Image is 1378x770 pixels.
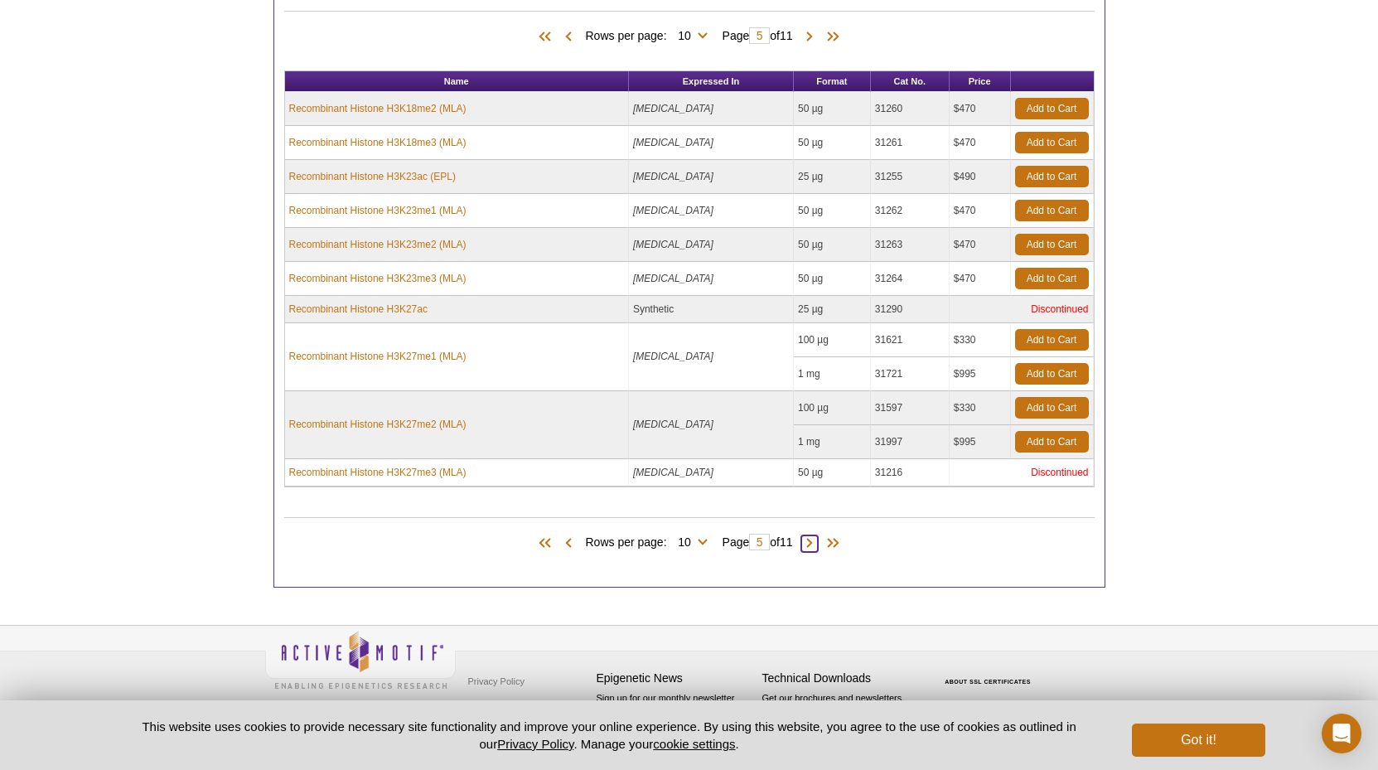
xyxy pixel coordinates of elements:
td: 100 µg [794,391,871,425]
td: $470 [950,126,1011,160]
td: 50 µg [794,194,871,228]
td: $995 [950,357,1011,391]
span: Rows per page: [585,27,713,43]
a: Terms & Conditions [464,694,551,719]
td: 31216 [871,459,950,487]
td: 31597 [871,391,950,425]
th: Cat No. [871,71,950,92]
td: 1 mg [794,425,871,459]
td: 31621 [871,323,950,357]
a: Recombinant Histone H3K18me3 (MLA) [289,135,467,150]
i: [MEDICAL_DATA] [633,351,713,362]
span: Page of [714,534,801,550]
a: Recombinant Histone H3K23me3 (MLA) [289,271,467,286]
button: cookie settings [653,737,735,751]
span: Last Page [818,535,843,552]
td: 25 µg [794,160,871,194]
h4: Technical Downloads [762,671,920,685]
td: 31290 [871,296,950,323]
td: $470 [950,92,1011,126]
a: Add to Cart [1015,166,1089,187]
td: $995 [950,425,1011,459]
a: Add to Cart [1015,329,1089,351]
td: 50 µg [794,262,871,296]
td: 31264 [871,262,950,296]
span: First Page [535,535,560,552]
p: Get our brochures and newsletters, or request them by mail. [762,691,920,734]
i: [MEDICAL_DATA] [633,137,713,148]
td: 31262 [871,194,950,228]
td: 31263 [871,228,950,262]
span: Next Page [801,535,818,552]
a: Add to Cart [1015,132,1089,153]
h2: Products (106) [284,517,1095,518]
td: 50 µg [794,228,871,262]
td: Synthetic [629,296,794,323]
td: 25 µg [794,296,871,323]
a: Recombinant Histone H3K27ac [289,302,428,317]
a: Recombinant Histone H3K27me1 (MLA) [289,349,467,364]
a: Add to Cart [1015,234,1089,255]
a: ABOUT SSL CERTIFICATES [945,679,1031,685]
th: Price [950,71,1011,92]
a: Add to Cart [1015,431,1089,453]
th: Format [794,71,871,92]
span: Next Page [801,29,818,46]
td: $330 [950,391,1011,425]
a: Add to Cart [1015,268,1089,289]
a: Recombinant Histone H3K18me2 (MLA) [289,101,467,116]
span: Rows per page: [585,533,713,550]
span: 11 [780,29,793,42]
i: [MEDICAL_DATA] [633,205,713,216]
a: Add to Cart [1015,98,1089,119]
td: 50 µg [794,459,871,487]
td: 31261 [871,126,950,160]
span: Last Page [818,29,843,46]
a: Recombinant Histone H3K27me3 (MLA) [289,465,467,480]
i: [MEDICAL_DATA] [633,419,713,430]
td: Discontinued [950,296,1094,323]
a: Add to Cart [1015,397,1089,419]
i: [MEDICAL_DATA] [633,171,713,182]
td: $470 [950,194,1011,228]
span: Previous Page [560,535,577,552]
td: 31260 [871,92,950,126]
td: 31255 [871,160,950,194]
p: Sign up for our monthly newsletter highlighting recent publications in the field of epigenetics. [597,691,754,748]
div: Open Intercom Messenger [1322,714,1361,753]
i: [MEDICAL_DATA] [633,273,713,284]
img: Active Motif, [265,626,456,693]
td: 1 mg [794,357,871,391]
td: $470 [950,262,1011,296]
span: 11 [780,535,793,549]
th: Name [285,71,629,92]
a: Privacy Policy [497,737,573,751]
th: Expressed In [629,71,794,92]
p: This website uses cookies to provide necessary site functionality and improve your online experie... [114,718,1105,753]
td: $470 [950,228,1011,262]
a: Privacy Policy [464,669,529,694]
a: Recombinant Histone H3K23me1 (MLA) [289,203,467,218]
span: Page of [714,27,801,44]
i: [MEDICAL_DATA] [633,103,713,114]
td: $490 [950,160,1011,194]
td: 100 µg [794,323,871,357]
a: Add to Cart [1015,363,1089,385]
span: First Page [535,29,560,46]
span: Previous Page [560,29,577,46]
td: 31997 [871,425,950,459]
button: Got it! [1132,724,1264,757]
i: [MEDICAL_DATA] [633,239,713,250]
a: Recombinant Histone H3K27me2 (MLA) [289,417,467,432]
h4: Epigenetic News [597,671,754,685]
td: 50 µg [794,126,871,160]
i: [MEDICAL_DATA] [633,467,713,478]
td: Discontinued [950,459,1094,487]
td: $330 [950,323,1011,357]
a: Recombinant Histone H3K23me2 (MLA) [289,237,467,252]
table: Click to Verify - This site chose Symantec SSL for secure e-commerce and confidential communicati... [928,655,1052,691]
a: Recombinant Histone H3K23ac (EPL) [289,169,456,184]
td: 50 µg [794,92,871,126]
td: 31721 [871,357,950,391]
a: Add to Cart [1015,200,1089,221]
